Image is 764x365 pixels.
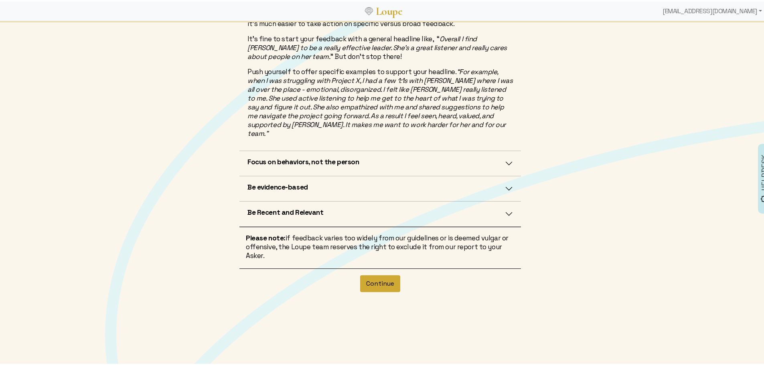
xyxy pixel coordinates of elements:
p: It's much easier to take action on specific versus broad feedback. [247,18,513,26]
h5: Focus on behaviors, not the person [247,156,359,165]
strong: Please note: [246,232,286,241]
em: “For example, when I was struggling with Project X, I had a few 1:1s with [PERSON_NAME] where I w... [247,66,513,136]
button: Continue [360,274,400,290]
button: Focus on behaviors, not the person [239,149,521,174]
button: Be Recent and Relevant [239,200,521,225]
p: Push yourself to offer specific examples to support your headline. [247,66,513,136]
h5: Be Recent and Relevant [247,206,324,215]
em: Overall I find [PERSON_NAME] to be a really effective leader. She's a great listener and really c... [247,33,507,59]
a: Loupe [373,2,405,17]
h5: Be evidence-based [247,181,308,190]
img: Loupe Logo [365,6,373,14]
p: if feedback varies too widely from our guidelines or is deemed vulgar or offensive, the Loupe tea... [246,232,515,258]
button: Be evidence-based [239,175,521,200]
p: It's fine to start your feedback with a general headline like, “ ” But don't stop there! [247,33,513,59]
